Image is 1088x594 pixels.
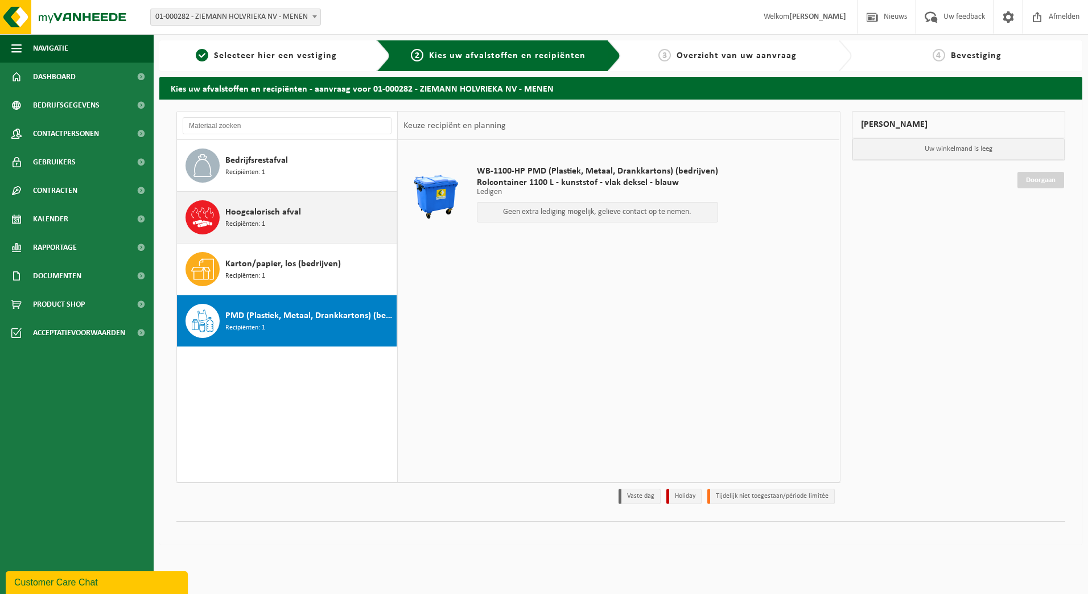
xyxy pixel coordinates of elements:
span: Karton/papier, los (bedrijven) [225,257,341,271]
span: Kalender [33,205,68,233]
span: Kies uw afvalstoffen en recipiënten [429,51,586,60]
li: Vaste dag [619,489,661,504]
span: Bedrijfsrestafval [225,154,288,167]
span: Product Shop [33,290,85,319]
p: Geen extra lediging mogelijk, gelieve contact op te nemen. [483,208,712,216]
span: 1 [196,49,208,61]
li: Holiday [666,489,702,504]
span: Acceptatievoorwaarden [33,319,125,347]
iframe: chat widget [6,569,190,594]
span: 01-000282 - ZIEMANN HOLVRIEKA NV - MENEN [150,9,321,26]
input: Materiaal zoeken [183,117,391,134]
span: 01-000282 - ZIEMANN HOLVRIEKA NV - MENEN [151,9,320,25]
span: 4 [933,49,945,61]
span: Bedrijfsgegevens [33,91,100,119]
div: [PERSON_NAME] [852,111,1066,138]
span: WB-1100-HP PMD (Plastiek, Metaal, Drankkartons) (bedrijven) [477,166,718,177]
span: Rapportage [33,233,77,262]
span: Documenten [33,262,81,290]
span: PMD (Plastiek, Metaal, Drankkartons) (bedrijven) [225,309,394,323]
span: Recipiënten: 1 [225,323,265,333]
p: Ledigen [477,188,718,196]
span: Recipiënten: 1 [225,167,265,178]
button: Hoogcalorisch afval Recipiënten: 1 [177,192,397,244]
h2: Kies uw afvalstoffen en recipiënten - aanvraag voor 01-000282 - ZIEMANN HOLVRIEKA NV - MENEN [159,77,1082,99]
span: 2 [411,49,423,61]
span: Gebruikers [33,148,76,176]
span: Recipiënten: 1 [225,219,265,230]
a: Doorgaan [1017,172,1064,188]
span: Bevestiging [951,51,1002,60]
span: Dashboard [33,63,76,91]
button: Karton/papier, los (bedrijven) Recipiënten: 1 [177,244,397,295]
span: Contactpersonen [33,119,99,148]
span: Selecteer hier een vestiging [214,51,337,60]
button: PMD (Plastiek, Metaal, Drankkartons) (bedrijven) Recipiënten: 1 [177,295,397,346]
span: Recipiënten: 1 [225,271,265,282]
span: Contracten [33,176,77,205]
span: 3 [658,49,671,61]
li: Tijdelijk niet toegestaan/période limitée [707,489,835,504]
span: Navigatie [33,34,68,63]
span: Hoogcalorisch afval [225,205,301,219]
p: Uw winkelmand is leeg [852,138,1065,160]
div: Keuze recipiënt en planning [398,112,512,140]
button: Bedrijfsrestafval Recipiënten: 1 [177,140,397,192]
span: Overzicht van uw aanvraag [677,51,797,60]
span: Rolcontainer 1100 L - kunststof - vlak deksel - blauw [477,177,718,188]
a: 1Selecteer hier een vestiging [165,49,368,63]
strong: [PERSON_NAME] [789,13,846,21]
